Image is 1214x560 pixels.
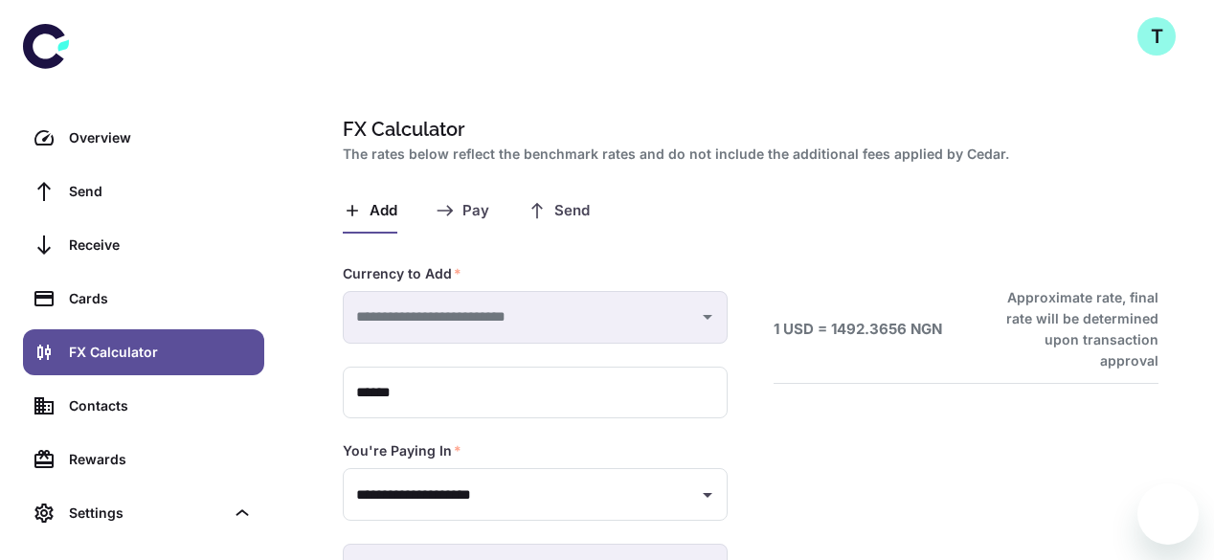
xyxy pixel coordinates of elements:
[23,490,264,536] div: Settings
[69,449,253,470] div: Rewards
[694,482,721,508] button: Open
[23,383,264,429] a: Contacts
[343,115,1151,144] h1: FX Calculator
[69,288,253,309] div: Cards
[69,235,253,256] div: Receive
[343,144,1151,165] h2: The rates below reflect the benchmark rates and do not include the additional fees applied by Cedar.
[343,441,461,460] label: You're Paying In
[343,264,461,283] label: Currency to Add
[69,127,253,148] div: Overview
[69,342,253,363] div: FX Calculator
[370,202,397,220] span: Add
[462,202,489,220] span: Pay
[23,276,264,322] a: Cards
[23,329,264,375] a: FX Calculator
[23,115,264,161] a: Overview
[23,168,264,214] a: Send
[23,222,264,268] a: Receive
[554,202,590,220] span: Send
[69,181,253,202] div: Send
[1137,17,1176,56] button: T
[69,395,253,416] div: Contacts
[985,287,1158,371] h6: Approximate rate, final rate will be determined upon transaction approval
[69,503,224,524] div: Settings
[23,437,264,482] a: Rewards
[1137,483,1199,545] iframe: Button to launch messaging window
[774,319,942,341] h6: 1 USD = 1492.3656 NGN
